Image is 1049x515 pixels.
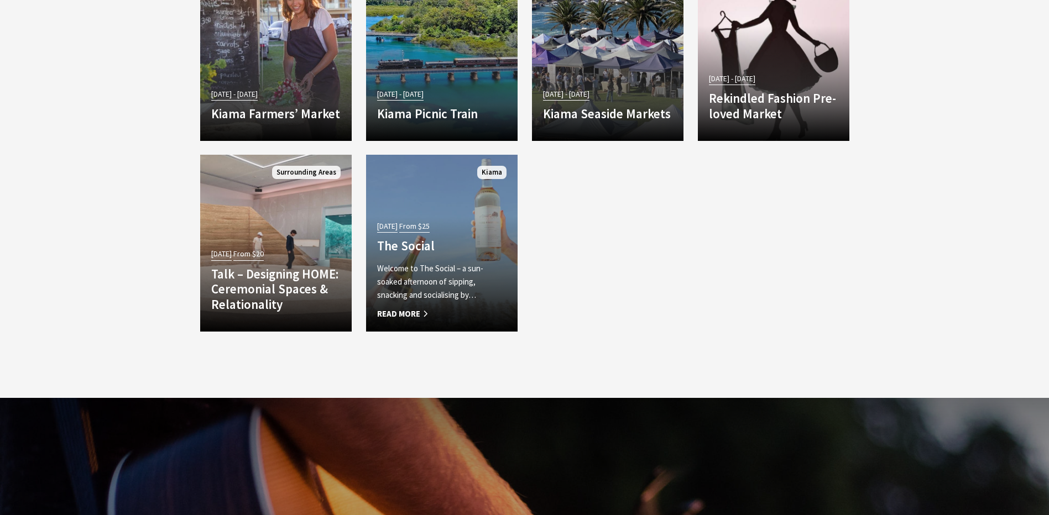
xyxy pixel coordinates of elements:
[233,248,264,260] span: From $20
[709,91,838,121] h4: Rekindled Fashion Pre-loved Market
[377,307,507,320] span: Read More
[377,262,507,302] p: Welcome to The Social – a sun-soaked afternoon of sipping, snacking and socialising by…
[543,88,589,101] span: [DATE] - [DATE]
[399,220,430,233] span: From $25
[709,72,755,85] span: [DATE] - [DATE]
[377,238,507,254] h4: The Social
[477,166,507,180] span: Kiama
[377,106,507,122] h4: Kiama Picnic Train
[272,166,341,180] span: Surrounding Areas
[211,266,341,312] h4: Talk – Designing HOME: Ceremonial Spaces & Relationality
[211,88,258,101] span: [DATE] - [DATE]
[211,248,232,260] span: [DATE]
[377,220,398,233] span: [DATE]
[211,106,341,122] h4: Kiama Farmers’ Market
[200,155,352,332] a: [DATE] From $20 Talk – Designing HOME: Ceremonial Spaces & Relationality Surrounding Areas
[543,106,672,122] h4: Kiama Seaside Markets
[377,88,424,101] span: [DATE] - [DATE]
[366,155,518,332] a: [DATE] From $25 The Social Welcome to The Social – a sun-soaked afternoon of sipping, snacking an...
